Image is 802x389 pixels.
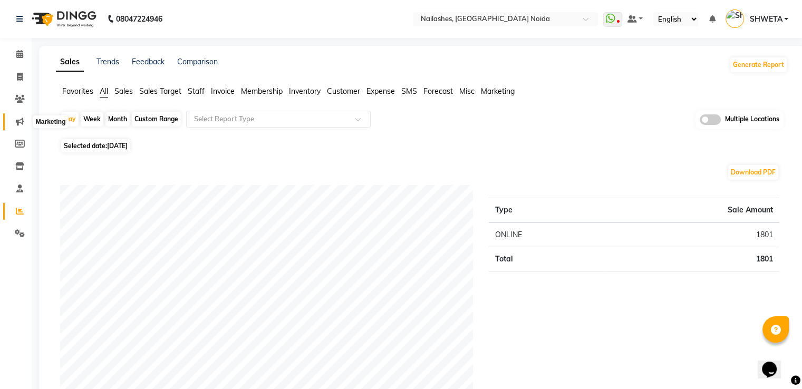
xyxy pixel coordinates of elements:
[27,4,99,34] img: logo
[726,9,744,28] img: SHWETA
[188,86,205,96] span: Staff
[758,347,791,378] iframe: chat widget
[289,86,321,96] span: Inventory
[481,86,515,96] span: Marketing
[132,57,165,66] a: Feedback
[116,4,162,34] b: 08047224946
[61,112,79,127] div: Day
[489,222,606,247] td: ONLINE
[139,86,181,96] span: Sales Target
[459,86,475,96] span: Misc
[33,115,69,128] div: Marketing
[100,86,108,96] span: All
[56,53,84,72] a: Sales
[211,86,235,96] span: Invoice
[730,57,787,72] button: Generate Report
[725,114,779,125] span: Multiple Locations
[105,112,130,127] div: Month
[423,86,453,96] span: Forecast
[606,247,779,271] td: 1801
[489,247,606,271] td: Total
[62,86,93,96] span: Favorites
[107,142,128,150] span: [DATE]
[401,86,417,96] span: SMS
[177,57,218,66] a: Comparison
[606,222,779,247] td: 1801
[728,165,778,180] button: Download PDF
[606,198,779,222] th: Sale Amount
[61,139,130,152] span: Selected date:
[327,86,360,96] span: Customer
[489,198,606,222] th: Type
[132,112,181,127] div: Custom Range
[366,86,395,96] span: Expense
[81,112,103,127] div: Week
[114,86,133,96] span: Sales
[96,57,119,66] a: Trends
[241,86,283,96] span: Membership
[749,14,782,25] span: SHWETA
